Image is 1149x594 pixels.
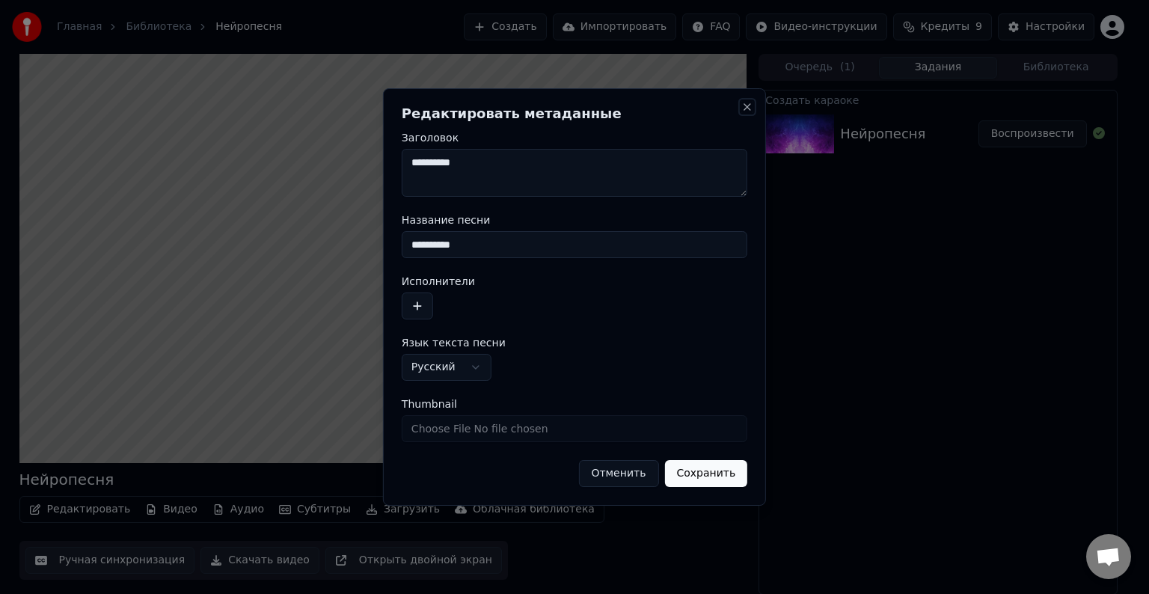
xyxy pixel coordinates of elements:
[664,460,747,487] button: Сохранить
[402,215,747,225] label: Название песни
[402,276,747,287] label: Исполнители
[578,460,658,487] button: Отменить
[402,107,747,120] h2: Редактировать метаданные
[402,399,457,409] span: Thumbnail
[402,337,506,348] span: Язык текста песни
[402,132,747,143] label: Заголовок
